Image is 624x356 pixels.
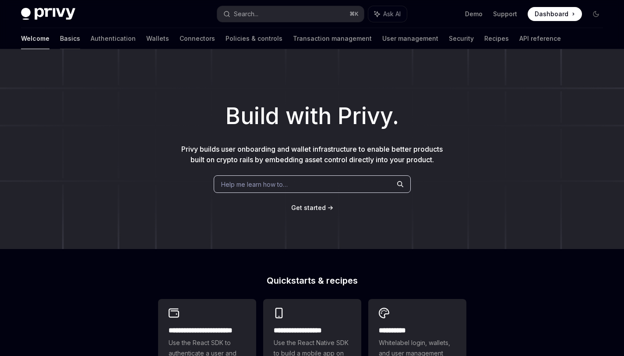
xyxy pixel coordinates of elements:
span: Ask AI [383,10,401,18]
div: Search... [234,9,258,19]
a: Demo [465,10,483,18]
a: Basics [60,28,80,49]
span: ⌘ K [349,11,359,18]
a: Welcome [21,28,49,49]
span: Privy builds user onboarding and wallet infrastructure to enable better products built on crypto ... [181,145,443,164]
a: Dashboard [528,7,582,21]
img: dark logo [21,8,75,20]
a: API reference [519,28,561,49]
a: Connectors [180,28,215,49]
a: Recipes [484,28,509,49]
h1: Build with Privy. [14,99,610,133]
span: Dashboard [535,10,568,18]
a: User management [382,28,438,49]
a: Support [493,10,517,18]
a: Get started [291,203,326,212]
a: Transaction management [293,28,372,49]
span: Get started [291,204,326,211]
span: Help me learn how to… [221,180,288,189]
h2: Quickstarts & recipes [158,276,466,285]
a: Wallets [146,28,169,49]
a: Policies & controls [226,28,282,49]
button: Search...⌘K [217,6,363,22]
button: Ask AI [368,6,407,22]
a: Security [449,28,474,49]
a: Authentication [91,28,136,49]
button: Toggle dark mode [589,7,603,21]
